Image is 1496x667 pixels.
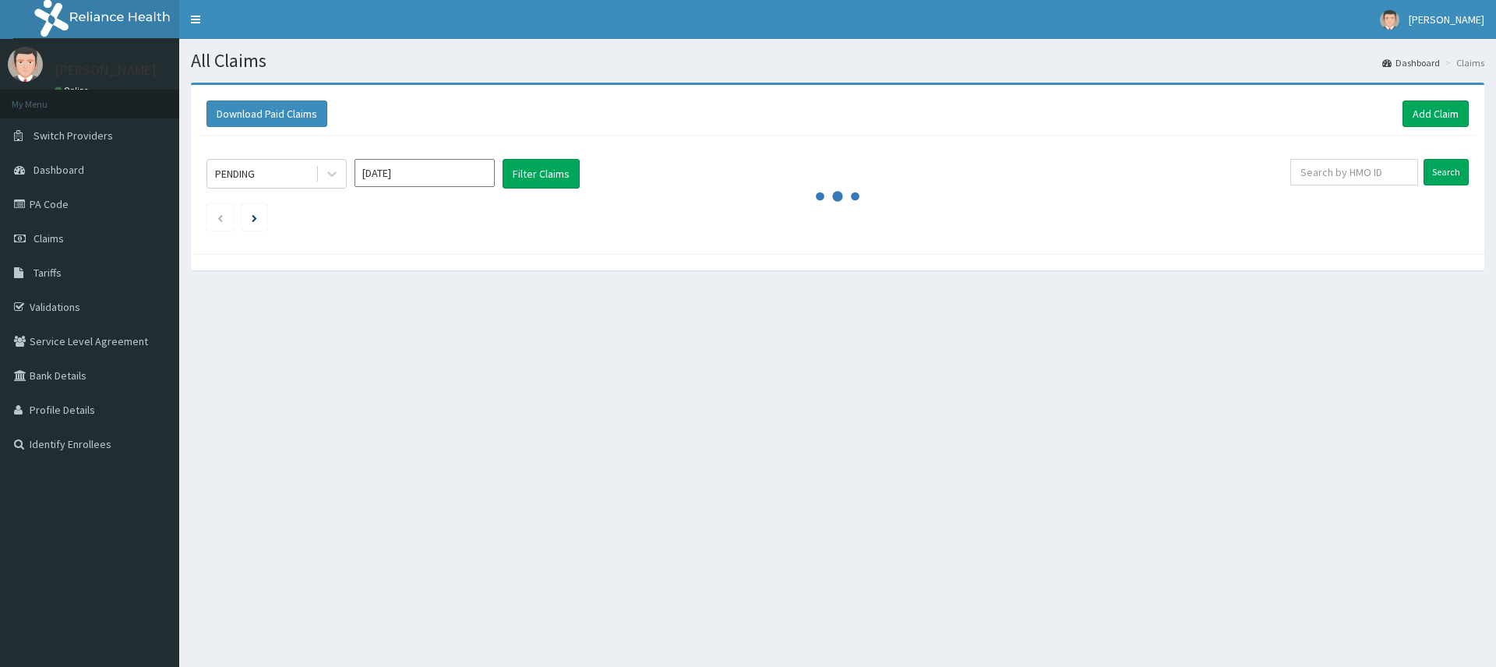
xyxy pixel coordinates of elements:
input: Select Month and Year [355,159,495,187]
span: Dashboard [34,163,84,177]
img: User Image [8,47,43,82]
a: Next page [252,210,257,224]
span: Switch Providers [34,129,113,143]
h1: All Claims [191,51,1484,71]
span: [PERSON_NAME] [1409,12,1484,26]
p: [PERSON_NAME] [55,63,157,77]
button: Download Paid Claims [206,101,327,127]
div: PENDING [215,166,255,182]
a: Online [55,85,92,96]
img: User Image [1380,10,1399,30]
span: Tariffs [34,266,62,280]
li: Claims [1441,56,1484,69]
a: Add Claim [1402,101,1469,127]
a: Dashboard [1382,56,1440,69]
button: Filter Claims [503,159,580,189]
span: Claims [34,231,64,245]
input: Search by HMO ID [1290,159,1418,185]
input: Search [1424,159,1469,185]
svg: audio-loading [814,173,861,220]
a: Previous page [217,210,224,224]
